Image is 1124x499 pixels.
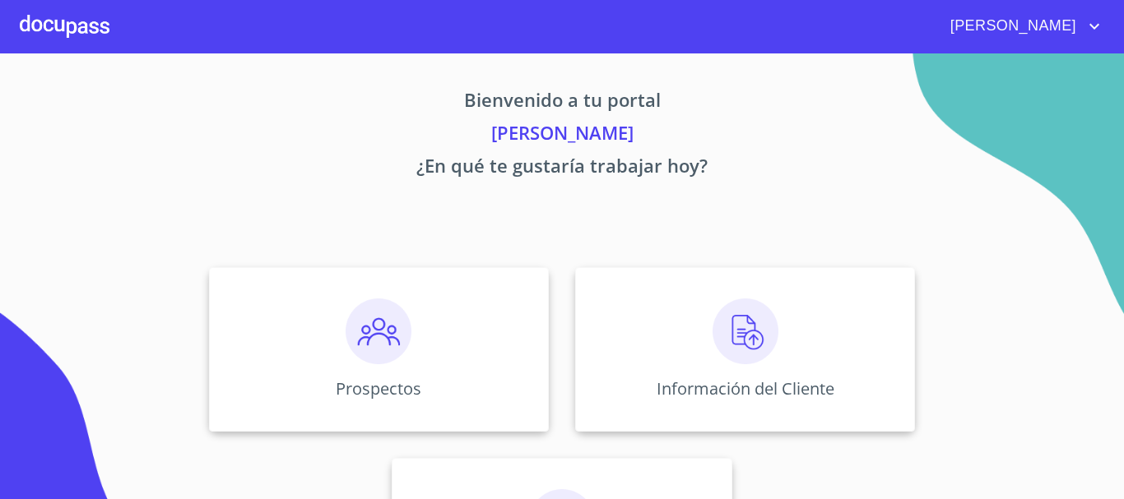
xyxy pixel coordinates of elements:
button: account of current user [938,13,1104,39]
p: ¿En qué te gustaría trabajar hoy? [55,152,1069,185]
p: Prospectos [336,377,421,400]
img: prospectos.png [346,298,411,364]
p: [PERSON_NAME] [55,119,1069,152]
span: [PERSON_NAME] [938,13,1085,39]
p: Información del Cliente [657,377,834,400]
p: Bienvenido a tu portal [55,86,1069,119]
img: carga.png [713,298,778,364]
